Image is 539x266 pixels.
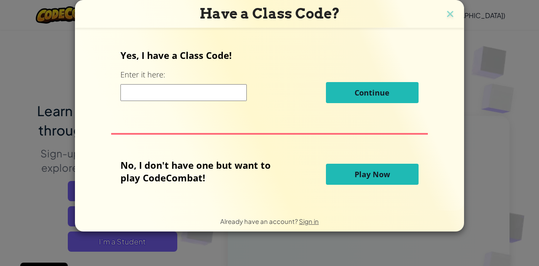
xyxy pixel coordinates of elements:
[220,217,299,225] span: Already have an account?
[120,69,165,80] label: Enter it here:
[299,217,319,225] a: Sign in
[355,88,390,98] span: Continue
[120,159,283,184] p: No, I don't have one but want to play CodeCombat!
[445,8,456,21] img: close icon
[326,164,419,185] button: Play Now
[355,169,390,179] span: Play Now
[200,5,340,22] span: Have a Class Code?
[120,49,418,61] p: Yes, I have a Class Code!
[326,82,419,103] button: Continue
